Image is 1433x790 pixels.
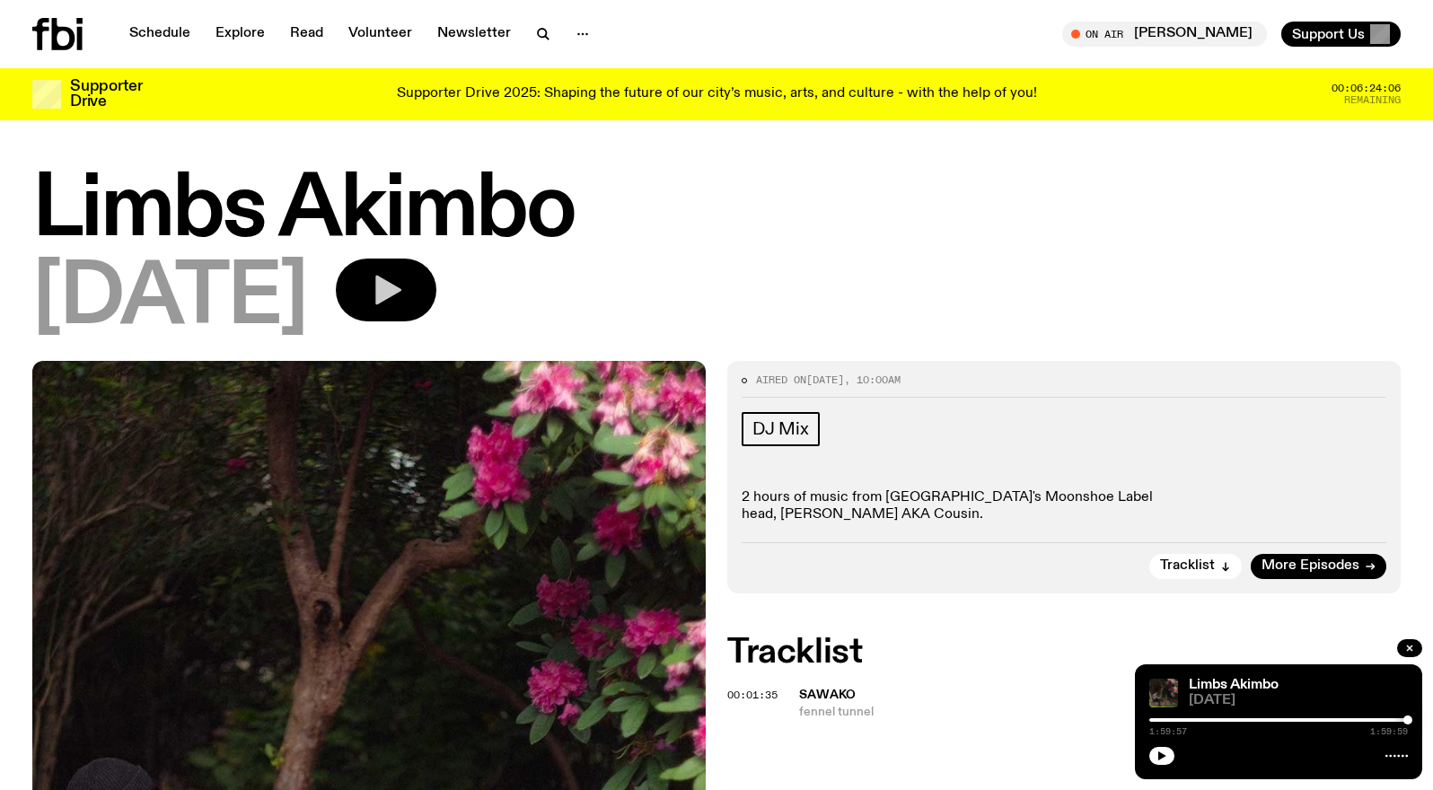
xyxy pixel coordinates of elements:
a: Read [279,22,334,47]
a: Explore [205,22,276,47]
a: DJ Mix [742,412,820,446]
h2: Tracklist [727,636,1401,669]
span: Aired on [756,373,806,387]
span: 1:59:59 [1370,727,1408,736]
span: sawako [799,689,856,701]
span: [DATE] [806,373,844,387]
span: 00:06:24:06 [1332,83,1401,93]
span: [DATE] [32,259,307,339]
span: [DATE] [1189,694,1408,707]
a: Volunteer [338,22,423,47]
button: Tracklist [1149,554,1242,579]
a: Schedule [119,22,201,47]
button: Support Us [1281,22,1401,47]
button: 00:01:35 [727,690,778,700]
button: On Air[PERSON_NAME] [1062,22,1267,47]
img: Jackson sits at an outdoor table, legs crossed and gazing at a black and brown dog also sitting a... [1149,679,1178,707]
p: 2 hours of music from [GEOGRAPHIC_DATA]'s Moonshoe Label head, [PERSON_NAME] AKA Cousin. [742,489,1386,523]
span: 1:59:57 [1149,727,1187,736]
span: Support Us [1292,26,1365,42]
h1: Limbs Akimbo [32,171,1401,251]
span: Tracklist [1160,559,1215,573]
a: More Episodes [1251,554,1386,579]
h3: Supporter Drive [70,79,142,110]
span: , 10:00am [844,373,901,387]
span: 00:01:35 [727,688,778,702]
span: DJ Mix [752,419,809,439]
p: Supporter Drive 2025: Shaping the future of our city’s music, arts, and culture - with the help o... [397,86,1037,102]
a: Newsletter [426,22,522,47]
span: fennel tunnel [799,704,1401,721]
a: Limbs Akimbo [1189,678,1279,692]
span: Remaining [1344,95,1401,105]
span: More Episodes [1262,559,1359,573]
